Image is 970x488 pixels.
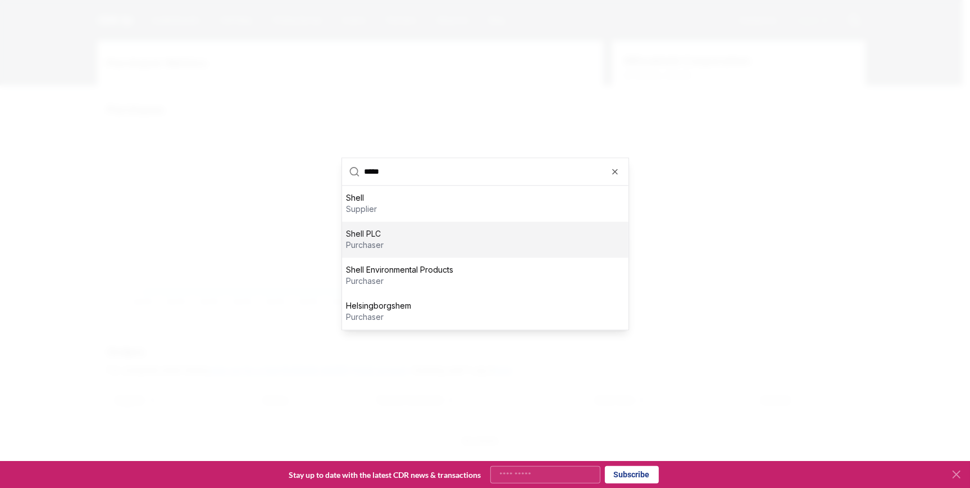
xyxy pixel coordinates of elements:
p: supplier [347,204,377,215]
p: Shell PLC [347,229,384,240]
p: Shell [347,193,377,204]
p: Helsingborgshem [347,301,412,312]
p: purchaser [347,312,412,323]
p: purchaser [347,276,454,287]
p: Shell Environmental Products [347,265,454,276]
p: purchaser [347,240,384,251]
